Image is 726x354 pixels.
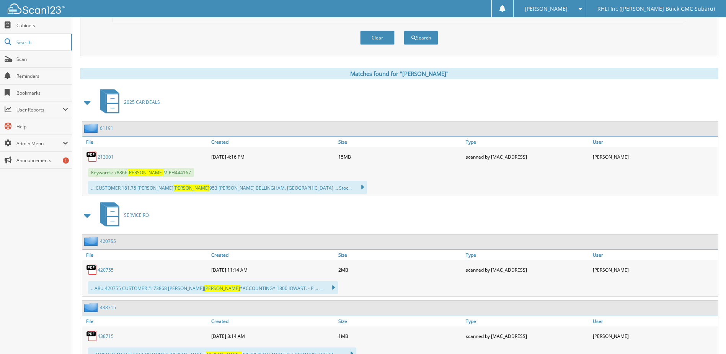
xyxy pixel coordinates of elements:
span: [PERSON_NAME] [127,169,163,176]
div: [PERSON_NAME] [591,328,718,344]
span: Search [16,39,67,46]
a: 2025 CAR DEALS [95,87,160,117]
a: SERVICE RO [95,200,149,230]
span: SERVICE RO [124,212,149,218]
span: Help [16,123,68,130]
a: 213001 [98,154,114,160]
div: [PERSON_NAME] [591,149,718,164]
span: [PERSON_NAME] [525,7,568,11]
span: [PERSON_NAME] [204,285,240,292]
a: Created [209,137,336,147]
a: Created [209,250,336,260]
img: folder2.png [84,303,100,312]
a: 61191 [100,125,113,131]
a: Type [464,316,591,326]
a: User [591,250,718,260]
div: 1 [63,157,69,164]
div: 2MB [336,262,463,277]
a: File [82,137,209,147]
span: [PERSON_NAME] [173,185,209,191]
span: User Reports [16,107,63,113]
a: File [82,250,209,260]
img: folder2.png [84,123,100,133]
span: Reminders [16,73,68,79]
div: [PERSON_NAME] [591,262,718,277]
a: File [82,316,209,326]
img: PDF.png [86,330,98,342]
div: Matches found for "[PERSON_NAME]" [80,68,718,79]
a: 420755 [98,267,114,273]
span: RHLI Inc ([PERSON_NAME] Buick GMC Subaru) [597,7,715,11]
span: Admin Menu [16,140,63,147]
a: Type [464,137,591,147]
a: Type [464,250,591,260]
a: 420755 [100,238,116,244]
div: 15MB [336,149,463,164]
a: User [591,316,718,326]
div: 1MB [336,328,463,344]
div: [DATE] 11:14 AM [209,262,336,277]
span: 2025 CAR DEALS [124,99,160,105]
span: Cabinets [16,22,68,29]
span: Bookmarks [16,90,68,96]
button: Search [404,31,438,45]
span: Keywords: 78866 M PH444167 [88,168,194,177]
span: Announcements [16,157,68,164]
a: Size [336,137,463,147]
a: Size [336,250,463,260]
a: Size [336,316,463,326]
div: ...ARU 420755 CUSTOMER #: 73868 [PERSON_NAME] *ACCOUNTING* 1800 IOWAST. - P ... ... [88,281,338,294]
img: scan123-logo-white.svg [8,3,65,14]
div: ... CUSTOMER 181.75 [PERSON_NAME] 953 [PERSON_NAME] BELLINGHAM, [GEOGRAPHIC_DATA] ... Stoc... [88,181,367,194]
button: Clear [360,31,395,45]
a: User [591,137,718,147]
a: Created [209,316,336,326]
div: scanned by [MAC_ADDRESS] [464,149,591,164]
span: Scan [16,56,68,62]
div: scanned by [MAC_ADDRESS] [464,262,591,277]
div: scanned by [MAC_ADDRESS] [464,328,591,344]
div: [DATE] 4:16 PM [209,149,336,164]
a: 438715 [100,304,116,311]
img: PDF.png [86,264,98,275]
div: [DATE] 8:14 AM [209,328,336,344]
img: PDF.png [86,151,98,162]
img: folder2.png [84,236,100,246]
a: 438715 [98,333,114,339]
